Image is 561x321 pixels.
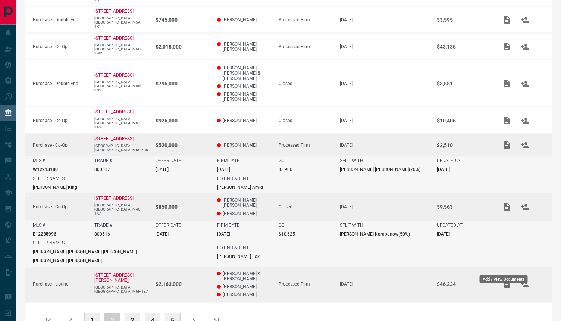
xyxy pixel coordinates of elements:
p: [PERSON_NAME] [217,284,271,289]
span: Add / View Documents [498,204,516,209]
p: GCI [279,222,286,228]
p: UPDATED AT [437,158,463,163]
p: Purchase - Double End [33,81,87,86]
p: [PERSON_NAME] [PERSON_NAME] [33,258,102,264]
p: $10,625 [279,231,295,237]
p: [PERSON_NAME] [PERSON_NAME] & [PERSON_NAME] [217,65,271,81]
p: [PERSON_NAME] Amid [217,185,263,190]
p: [GEOGRAPHIC_DATA],[GEOGRAPHIC_DATA],M4C-1X7 [94,203,148,215]
p: [DATE] [340,81,429,86]
p: [PERSON_NAME] [PERSON_NAME] [217,41,271,52]
p: [PERSON_NAME] [PERSON_NAME] ( 70 %) [340,167,420,172]
p: OFFER DATE [156,222,181,228]
span: Match Clients [516,281,534,286]
div: Closed [279,81,333,86]
p: [PERSON_NAME] [PERSON_NAME] [217,91,271,102]
p: TRADE # [94,222,112,228]
p: E12235996 [33,231,56,237]
p: [STREET_ADDRESS], [94,109,134,115]
p: [GEOGRAPHIC_DATA],[GEOGRAPHIC_DATA],M6H-3W2 [94,43,148,55]
p: [DATE] [340,204,429,209]
p: [DATE] [340,44,429,49]
p: [GEOGRAPHIC_DATA],[GEOGRAPHIC_DATA],M6S-5B5 [94,144,148,152]
div: Processed Firm [279,143,333,148]
p: [PERSON_NAME] [217,17,271,22]
p: [DATE] [437,167,450,172]
p: $3,881 [437,81,491,87]
p: [DATE] [340,143,429,148]
p: [GEOGRAPHIC_DATA],[GEOGRAPHIC_DATA],M6R-1E7 [94,285,148,293]
p: [PERSON_NAME] [217,84,271,89]
div: Closed [279,204,333,209]
span: Match Clients [516,17,534,22]
p: $745,000 [156,17,210,23]
p: [DATE] [340,17,429,22]
div: Add / View Documents [480,275,528,283]
a: [STREET_ADDRESS], [94,196,134,201]
span: Add / View Documents [498,81,516,86]
p: Purchase - Co-Op [33,143,87,148]
p: [DATE] [217,167,230,172]
p: [PERSON_NAME] [217,292,271,297]
span: Match Clients [516,44,534,49]
p: [DATE] [217,231,230,237]
p: GCI [279,158,286,163]
p: $46,234 [437,281,491,287]
p: MLS # [33,222,45,228]
p: $3,900 [279,167,292,172]
div: Processed Firm [279,281,333,287]
p: [GEOGRAPHIC_DATA],[GEOGRAPHIC_DATA],M6J-3A9 [94,117,148,129]
p: [GEOGRAPHIC_DATA],[GEOGRAPHIC_DATA],M5A-4R1 [94,16,148,28]
p: FIRM DATE [217,158,239,163]
span: Add / View Documents [498,281,516,286]
p: [DATE] [340,118,429,123]
p: $925,000 [156,118,210,124]
p: [GEOGRAPHIC_DATA],[GEOGRAPHIC_DATA],M6N-2N2 [94,80,148,92]
p: Purchase - Co-Op [33,204,87,209]
p: [PERSON_NAME] King [33,185,77,190]
a: [STREET_ADDRESS] [94,136,134,141]
p: UPDATED AT [437,222,463,228]
span: Add / View Documents [498,118,516,123]
p: OFFER DATE [156,158,181,163]
p: $43,135 [437,44,491,50]
p: [PERSON_NAME] [217,143,271,148]
span: Add / View Documents [498,142,516,147]
a: [STREET_ADDRESS], [94,72,134,78]
a: [STREET_ADDRESS], [94,35,134,41]
p: 800517 [94,167,110,172]
p: [PERSON_NAME] Karabanow ( 50 %) [340,231,410,237]
span: Add / View Documents [498,44,516,49]
p: $3,595 [437,17,491,23]
p: LISTING AGENT [217,245,249,250]
p: [DATE] [156,231,169,237]
p: LISTING AGENT [217,176,249,181]
p: TRADE # [94,158,112,163]
span: Match Clients [516,204,534,209]
a: [STREET_ADDRESS][PERSON_NAME], [94,272,134,283]
p: 800516 [94,231,110,237]
p: [PERSON_NAME] [217,211,271,216]
p: [PERSON_NAME] [PERSON_NAME] [217,197,271,208]
p: Purchase - Double End [33,17,87,22]
p: [PERSON_NAME]-[PERSON_NAME] [PERSON_NAME] [33,249,137,255]
p: $10,406 [437,118,491,124]
p: [PERSON_NAME] & [PERSON_NAME] [217,271,271,281]
span: Match Clients [516,142,534,147]
p: $850,000 [156,204,210,210]
p: [PERSON_NAME] Fok [217,254,260,259]
a: [STREET_ADDRESS] [94,9,134,14]
p: W12213180 [33,167,58,172]
p: SELLER NAMES [33,240,65,246]
span: Match Clients [516,81,534,86]
p: $795,000 [156,81,210,87]
p: SPLIT WITH [340,222,363,228]
span: Match Clients [516,118,534,123]
div: Closed [279,118,333,123]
